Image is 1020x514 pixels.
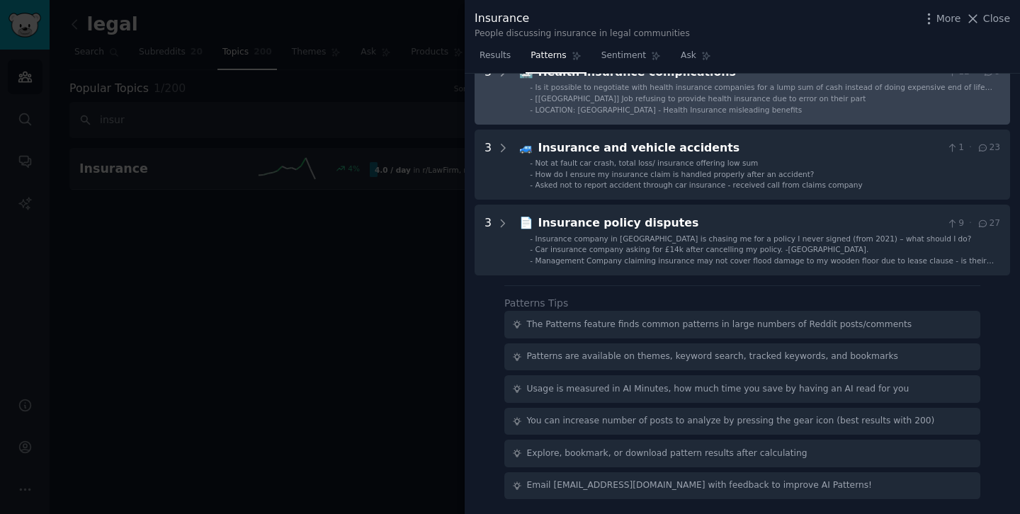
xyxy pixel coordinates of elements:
span: Ask [681,50,696,62]
div: - [530,180,533,190]
div: - [530,105,533,115]
span: Results [480,50,511,62]
div: The Patterns feature finds common patterns in large numbers of Reddit posts/comments [527,319,912,331]
span: 🚙 [519,141,533,154]
div: - [530,169,533,179]
div: - [530,234,533,244]
span: 23 [977,142,1000,154]
span: Management Company claiming insurance may not cover flood damage to my wooden floor due to lease ... [535,256,994,275]
div: You can increase number of posts to analyze by pressing the gear icon (best results with 200) [527,415,935,428]
span: 📄 [519,216,533,229]
div: 3 [484,215,492,265]
a: Sentiment [596,45,666,74]
div: Explore, bookmark, or download pattern results after calculating [527,447,807,460]
div: - [530,82,533,92]
span: 🏥 [519,65,533,79]
span: Close [983,11,1010,26]
button: More [922,11,961,26]
div: - [530,256,533,265]
div: - [530,93,533,103]
div: 3 [484,64,492,115]
span: 1 [946,142,964,154]
span: Asked not to report accident through car insurance - received call from claims company [535,181,863,189]
div: 3 [484,139,492,190]
span: · [969,142,972,154]
div: Insurance policy disputes [538,215,941,232]
span: 9 [946,217,964,230]
div: Usage is measured in AI Minutes, how much time you save by having an AI read for you [527,383,909,396]
span: How do I ensure my insurance claim is handled properly after an accident? [535,170,815,178]
span: Patterns [531,50,566,62]
label: Patterns Tips [504,297,568,309]
div: Insurance [475,10,690,28]
div: Email [EMAIL_ADDRESS][DOMAIN_NAME] with feedback to improve AI Patterns! [527,479,873,492]
a: Ask [676,45,716,74]
span: Insurance company in [GEOGRAPHIC_DATA] is chasing me for a policy I never signed (from 2021) – wh... [535,234,972,243]
div: Patterns are available on themes, keyword search, tracked keywords, and bookmarks [527,350,898,363]
div: - [530,158,533,168]
span: 27 [977,217,1000,230]
div: - [530,244,533,254]
button: Close [965,11,1010,26]
span: More [936,11,961,26]
span: LOCATION: [GEOGRAPHIC_DATA] - Health Insurance misleading benefits [535,105,803,114]
span: Is it possible to negotiate with health insurance companies for a lump sum of cash instead of doi... [535,83,992,101]
span: Not at fault car crash, total loss/ insurance offering low sum [535,159,759,167]
div: People discussing insurance in legal communities [475,28,690,40]
a: Patterns [526,45,586,74]
div: Insurance and vehicle accidents [538,139,941,157]
span: [[GEOGRAPHIC_DATA]] Job refusing to provide health insurance due to error on their part [535,94,866,103]
span: Car insurance company asking for £14k after cancelling my policy. -[GEOGRAPHIC_DATA]. [535,245,869,253]
a: Results [475,45,516,74]
span: · [969,217,972,230]
span: Sentiment [601,50,646,62]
